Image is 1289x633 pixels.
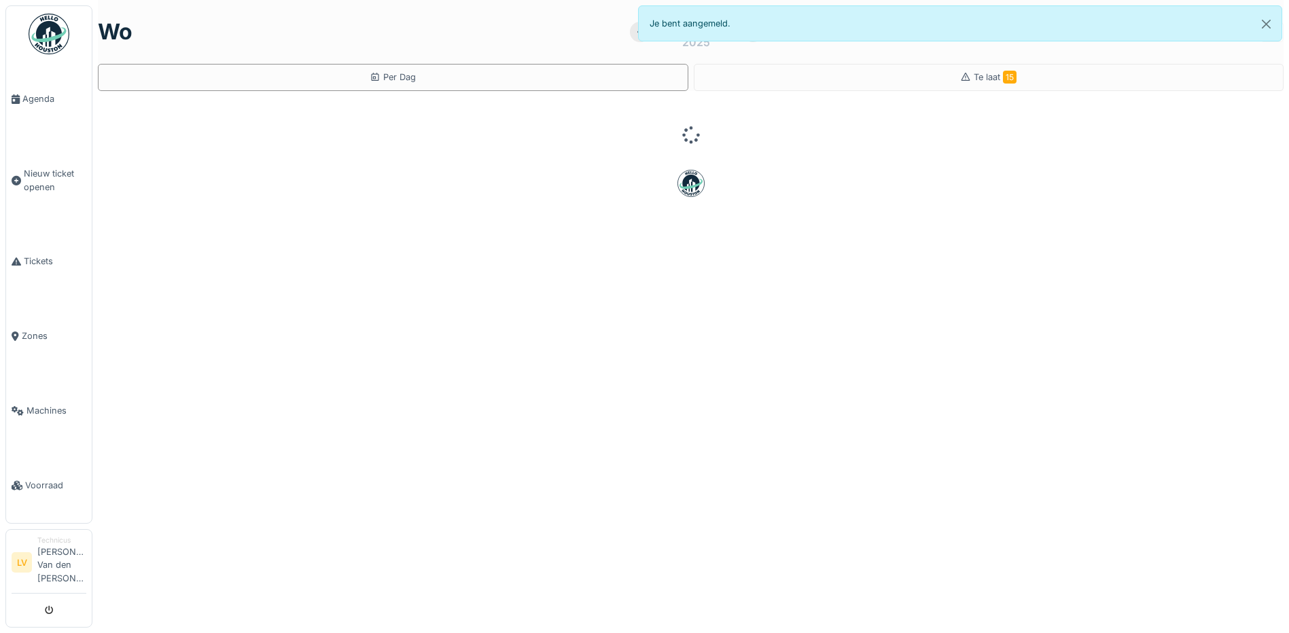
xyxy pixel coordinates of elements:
a: Nieuw ticket openen [6,137,92,224]
div: Technicus [37,535,86,545]
div: Je bent aangemeld. [638,5,1283,41]
span: Te laat [974,72,1017,82]
span: Voorraad [25,479,86,492]
a: LV Technicus[PERSON_NAME] Van den [PERSON_NAME] [12,535,86,594]
a: Voorraad [6,448,92,523]
a: Agenda [6,62,92,137]
div: Per Dag [370,71,416,84]
span: Nieuw ticket openen [24,167,86,193]
a: Machines [6,374,92,448]
span: 15 [1003,71,1017,84]
a: Zones [6,299,92,374]
span: Zones [22,329,86,342]
div: 2025 [682,34,710,50]
span: Tickets [24,255,86,268]
li: LV [12,552,32,573]
li: [PERSON_NAME] Van den [PERSON_NAME] [37,535,86,590]
img: Badge_color-CXgf-gQk.svg [29,14,69,54]
a: Tickets [6,224,92,299]
button: Close [1251,6,1282,42]
span: Agenda [22,92,86,105]
img: badge-BVDL4wpA.svg [677,170,705,197]
h1: wo [98,19,133,45]
span: Machines [27,404,86,417]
